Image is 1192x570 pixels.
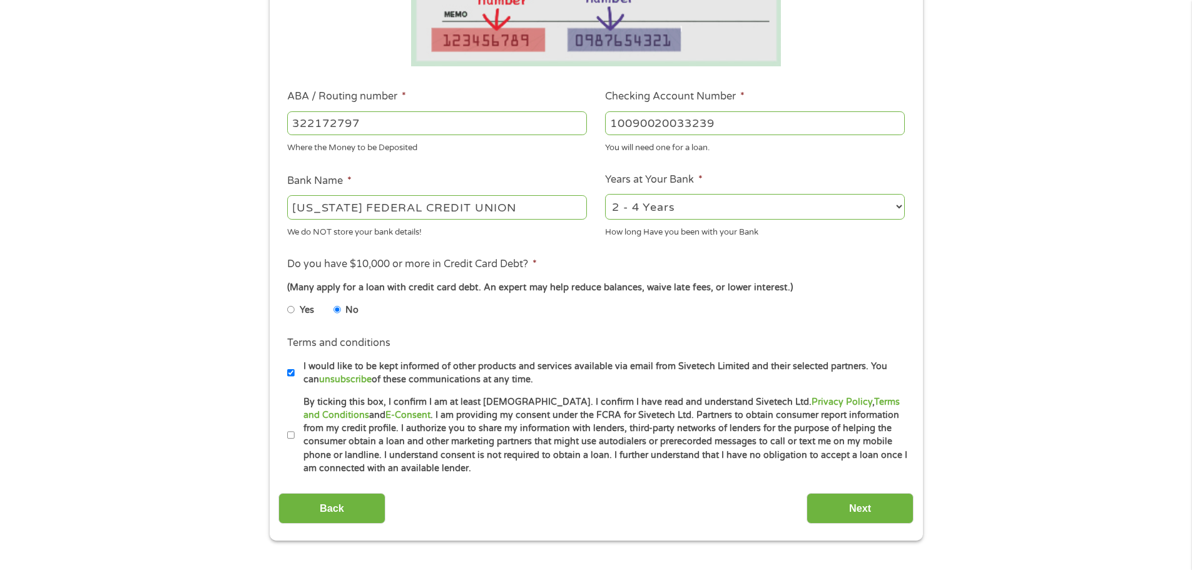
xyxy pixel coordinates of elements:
input: 263177916 [287,111,587,135]
label: I would like to be kept informed of other products and services available via email from Sivetech... [295,360,909,387]
div: We do NOT store your bank details! [287,221,587,238]
input: 345634636 [605,111,905,135]
label: Bank Name [287,175,352,188]
label: Terms and conditions [287,337,390,350]
label: Do you have $10,000 or more in Credit Card Debt? [287,258,537,271]
label: ABA / Routing number [287,90,406,103]
div: (Many apply for a loan with credit card debt. An expert may help reduce balances, waive late fees... [287,281,904,295]
div: Where the Money to be Deposited [287,138,587,155]
input: Back [278,493,385,524]
div: How long Have you been with your Bank [605,221,905,238]
a: Privacy Policy [812,397,872,407]
input: Next [807,493,914,524]
a: unsubscribe [319,374,372,385]
label: Yes [300,303,314,317]
label: By ticking this box, I confirm I am at least [DEMOGRAPHIC_DATA]. I confirm I have read and unders... [295,395,909,476]
a: E-Consent [385,410,430,420]
div: You will need one for a loan. [605,138,905,155]
label: Years at Your Bank [605,173,703,186]
label: No [345,303,359,317]
label: Checking Account Number [605,90,745,103]
a: Terms and Conditions [303,397,900,420]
